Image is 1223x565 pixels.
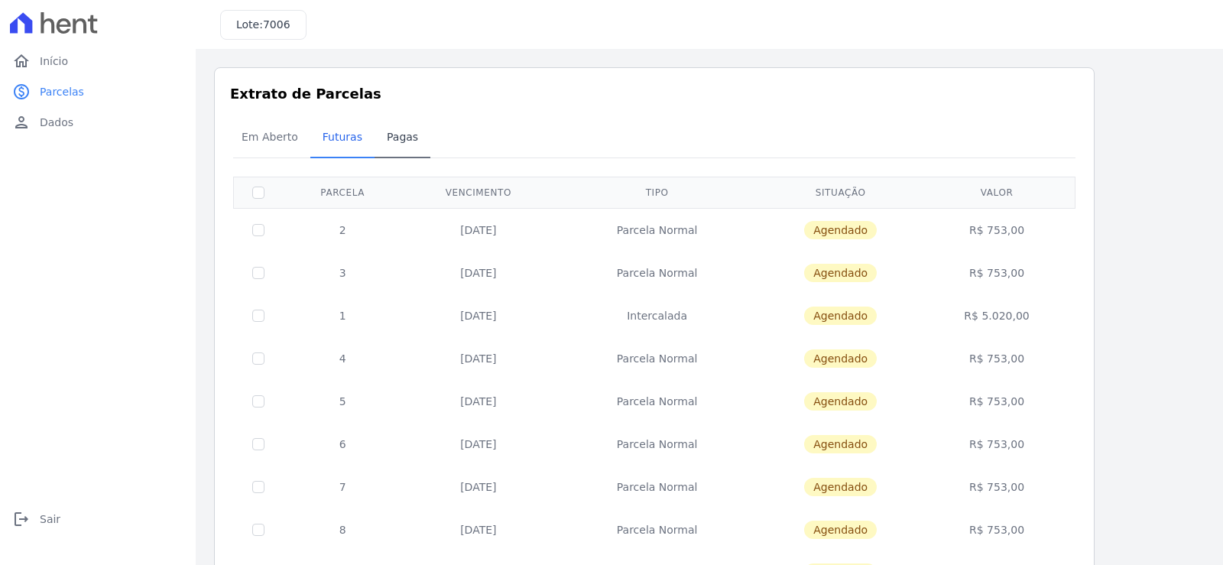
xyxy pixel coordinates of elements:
td: R$ 753,00 [921,337,1072,380]
span: Agendado [804,264,877,282]
span: Agendado [804,478,877,496]
td: Parcela Normal [554,466,760,508]
h3: Lote: [236,17,290,33]
td: 5 [283,380,402,423]
span: Agendado [804,521,877,539]
td: R$ 753,00 [921,423,1072,466]
a: Futuras [310,119,375,158]
a: paidParcelas [6,76,190,107]
span: Pagas [378,122,427,152]
td: Parcela Normal [554,337,760,380]
th: Vencimento [402,177,554,208]
a: Em Aberto [229,119,310,158]
td: 7 [283,466,402,508]
td: Parcela Normal [554,508,760,551]
td: Parcela Normal [554,252,760,294]
i: paid [12,83,31,101]
td: 3 [283,252,402,294]
td: Intercalada [554,294,760,337]
td: [DATE] [402,508,554,551]
td: Parcela Normal [554,208,760,252]
span: Futuras [313,122,371,152]
span: Agendado [804,221,877,239]
td: [DATE] [402,380,554,423]
a: logoutSair [6,504,190,534]
h3: Extrato de Parcelas [230,83,1079,104]
span: Parcelas [40,84,84,99]
td: 2 [283,208,402,252]
span: Agendado [804,435,877,453]
td: R$ 753,00 [921,208,1072,252]
td: [DATE] [402,252,554,294]
td: 8 [283,508,402,551]
td: 4 [283,337,402,380]
a: homeInício [6,46,190,76]
th: Situação [760,177,921,208]
span: Início [40,54,68,69]
span: Agendado [804,349,877,368]
span: Sair [40,511,60,527]
a: personDados [6,107,190,138]
td: [DATE] [402,294,554,337]
span: 7006 [263,18,290,31]
td: R$ 753,00 [921,466,1072,508]
i: person [12,113,31,132]
span: Em Aberto [232,122,307,152]
td: Parcela Normal [554,423,760,466]
span: Dados [40,115,73,130]
th: Parcela [283,177,402,208]
i: logout [12,510,31,528]
td: R$ 5.020,00 [921,294,1072,337]
td: [DATE] [402,337,554,380]
i: home [12,52,31,70]
span: Agendado [804,392,877,411]
th: Tipo [554,177,760,208]
td: R$ 753,00 [921,508,1072,551]
span: Agendado [804,307,877,325]
td: [DATE] [402,208,554,252]
td: Parcela Normal [554,380,760,423]
td: 6 [283,423,402,466]
a: Pagas [375,119,430,158]
td: 1 [283,294,402,337]
td: [DATE] [402,423,554,466]
td: R$ 753,00 [921,380,1072,423]
th: Valor [921,177,1072,208]
td: [DATE] [402,466,554,508]
td: R$ 753,00 [921,252,1072,294]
